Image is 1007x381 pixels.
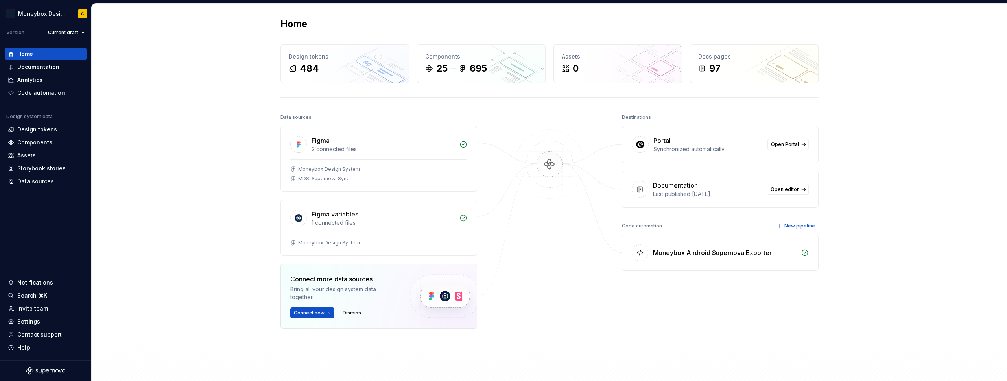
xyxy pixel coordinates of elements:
[5,87,87,99] a: Code automation
[709,62,721,75] div: 97
[17,178,54,185] div: Data sources
[17,126,57,133] div: Design tokens
[775,220,819,231] button: New pipeline
[653,136,671,145] div: Portal
[6,9,15,18] img: c17557e8-ebdc-49e2-ab9e-7487adcf6d53.png
[290,274,397,284] div: Connect more data sources
[767,184,809,195] a: Open editor
[280,112,312,123] div: Data sources
[290,307,334,318] button: Connect new
[17,318,40,326] div: Settings
[312,145,455,153] div: 2 connected files
[5,162,87,175] a: Storybook stories
[5,328,87,341] button: Contact support
[48,30,78,36] span: Current draft
[653,181,698,190] div: Documentation
[622,112,651,123] div: Destinations
[5,289,87,302] button: Search ⌘K
[5,74,87,86] a: Analytics
[17,344,30,351] div: Help
[5,302,87,315] a: Invite team
[622,220,662,231] div: Code automation
[298,166,360,172] div: Moneybox Design System
[5,175,87,188] a: Data sources
[690,44,819,83] a: Docs pages97
[698,53,810,61] div: Docs pages
[417,44,546,83] a: Components25695
[298,176,349,182] div: MDS: Supernova Sync
[44,27,88,38] button: Current draft
[653,190,762,198] div: Last published [DATE]
[280,44,409,83] a: Design tokens484
[17,165,66,172] div: Storybook stories
[339,307,365,318] button: Dismiss
[17,292,47,300] div: Search ⌘K
[17,139,52,146] div: Components
[17,63,59,71] div: Documentation
[17,305,48,313] div: Invite team
[312,136,330,145] div: Figma
[18,10,68,18] div: Moneybox Design System
[289,53,401,61] div: Design tokens
[771,186,799,192] span: Open editor
[5,276,87,289] button: Notifications
[343,310,361,316] span: Dismiss
[300,62,319,75] div: 484
[6,113,53,120] div: Design system data
[17,89,65,97] div: Code automation
[784,223,815,229] span: New pipeline
[17,331,62,338] div: Contact support
[2,5,90,22] button: Moneybox Design SystemC
[425,53,537,61] div: Components
[436,62,448,75] div: 25
[771,141,799,148] span: Open Portal
[280,18,307,30] h2: Home
[17,152,36,159] div: Assets
[5,136,87,149] a: Components
[562,53,674,61] div: Assets
[280,126,477,192] a: Figma2 connected filesMoneybox Design SystemMDS: Supernova Sync
[294,310,325,316] span: Connect new
[573,62,579,75] div: 0
[81,11,84,17] div: C
[26,367,65,375] svg: Supernova Logo
[767,139,809,150] a: Open Portal
[280,200,477,256] a: Figma variables1 connected filesMoneybox Design System
[653,248,772,257] div: Moneybox Android Supernova Exporter
[653,145,763,153] div: Synchronized automatically
[312,209,358,219] div: Figma variables
[5,48,87,60] a: Home
[5,123,87,136] a: Design tokens
[5,61,87,73] a: Documentation
[5,341,87,354] button: Help
[298,240,360,246] div: Moneybox Design System
[6,30,24,36] div: Version
[17,279,53,287] div: Notifications
[17,50,33,58] div: Home
[5,149,87,162] a: Assets
[17,76,42,84] div: Analytics
[290,285,397,301] div: Bring all your design system data together.
[553,44,682,83] a: Assets0
[470,62,487,75] div: 695
[312,219,455,227] div: 1 connected files
[5,315,87,328] a: Settings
